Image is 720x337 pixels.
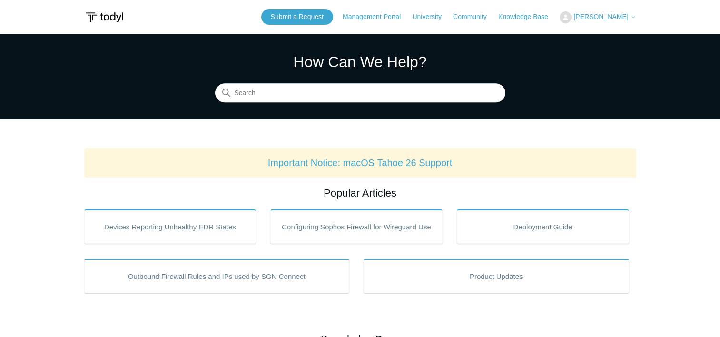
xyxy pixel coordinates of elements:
[268,158,453,168] a: Important Notice: macOS Tahoe 26 Support
[215,50,505,73] h1: How Can We Help?
[343,12,410,22] a: Management Portal
[560,11,636,23] button: [PERSON_NAME]
[498,12,558,22] a: Knowledge Base
[270,209,443,244] a: Configuring Sophos Firewall for Wireguard Use
[453,12,496,22] a: Community
[84,185,636,201] h2: Popular Articles
[573,13,628,20] span: [PERSON_NAME]
[215,84,505,103] input: Search
[364,259,629,293] a: Product Updates
[84,259,350,293] a: Outbound Firewall Rules and IPs used by SGN Connect
[412,12,451,22] a: University
[84,209,256,244] a: Devices Reporting Unhealthy EDR States
[261,9,333,25] a: Submit a Request
[457,209,629,244] a: Deployment Guide
[84,9,125,26] img: Todyl Support Center Help Center home page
